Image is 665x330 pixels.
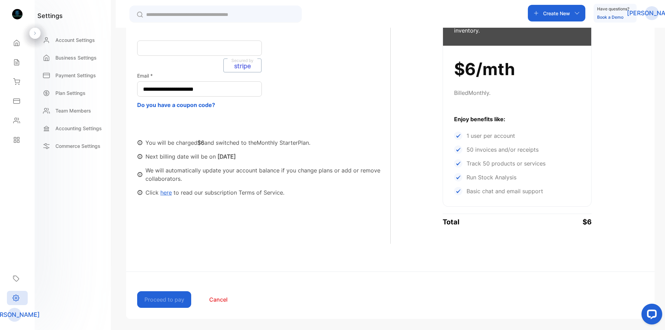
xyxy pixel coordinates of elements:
p: Payment Settings [55,72,96,79]
p: Track 50 products or services [467,159,546,168]
p: Team Members [55,107,91,114]
p: Total [443,217,459,227]
p: Plan Settings [55,89,86,97]
b: [DATE] [218,153,236,160]
a: Book a Demo [597,15,623,20]
button: Cancel [191,291,245,308]
p: stripe [234,63,251,69]
button: Proceed to pay [137,291,191,308]
p: 50 invoices and/or receipts [467,145,539,154]
p: Have questions? [597,6,629,12]
p: Business Settings [55,54,97,61]
a: Account Settings [37,33,108,47]
a: here [160,189,172,196]
p: Create New [543,10,570,17]
a: Plan Settings [37,86,108,100]
button: Create New [528,5,585,21]
p: Run Stock Analysis [467,173,516,181]
p: 1 user per account [467,132,515,140]
p: Enjoy benefits like: [454,115,580,123]
a: Payment Settings [37,68,108,82]
p: Commerce Settings [55,142,100,150]
a: Accounting Settings [37,121,108,135]
p: Billed Monthly . [454,89,580,97]
p: Next billing date will be on [145,152,236,161]
a: Team Members [37,104,108,118]
h1: settings [37,11,63,20]
iframe: LiveChat chat widget [636,301,665,330]
button: [PERSON_NAME] [645,5,659,21]
p: We will automatically update your account balance if you change plans or add or remove collaborat... [145,166,383,183]
button: Do you have a coupon code? [137,101,215,109]
a: Commerce Settings [37,139,108,153]
img: logo [12,9,23,19]
p: Email * [137,72,390,79]
p: Click to read our subscription Terms of Service. [145,188,284,197]
b: $6 [197,139,204,146]
a: Business Settings [37,51,108,65]
iframe: Secure card payment input frame [143,45,256,51]
p: Secured by [228,57,257,64]
p: Accounting Settings [55,125,102,132]
p: Account Settings [55,36,95,44]
h1: $6/mth [454,57,580,82]
p: You will be charged and switched to the Monthly Starter Plan. [145,139,310,147]
p: $6 [583,217,592,227]
p: Basic chat and email support [467,187,543,195]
